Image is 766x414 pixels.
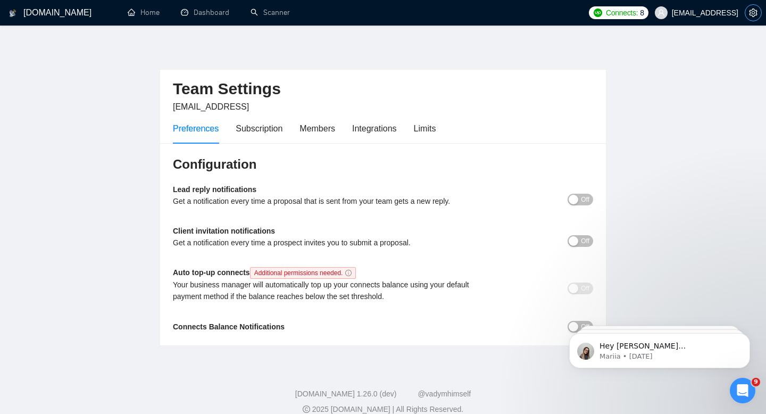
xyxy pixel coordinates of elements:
[173,227,275,235] b: Client invitation notifications
[581,194,589,205] span: Off
[173,237,488,249] div: Get a notification every time a prospect invites you to submit a proposal.
[418,390,471,398] a: @vadymhimself
[173,185,256,194] b: Lead reply notifications
[745,9,762,17] a: setting
[594,9,602,17] img: upwork-logo.png
[173,268,360,277] b: Auto top-up connects
[9,5,16,22] img: logo
[606,7,638,19] span: Connects:
[553,311,766,385] iframe: Intercom notifications message
[295,390,397,398] a: [DOMAIN_NAME] 1.26.0 (dev)
[173,279,488,302] div: Your business manager will automatically top up your connects balance using your default payment ...
[303,405,310,413] span: copyright
[173,78,593,100] h2: Team Settings
[414,122,436,135] div: Limits
[128,8,160,17] a: homeHome
[581,283,589,294] span: Off
[173,322,285,331] b: Connects Balance Notifications
[173,156,593,173] h3: Configuration
[250,267,356,279] span: Additional permissions needed.
[251,8,290,17] a: searchScanner
[173,195,488,207] div: Get a notification every time a proposal that is sent from your team gets a new reply.
[745,9,761,17] span: setting
[352,122,397,135] div: Integrations
[299,122,335,135] div: Members
[236,122,282,135] div: Subscription
[730,378,755,403] iframe: Intercom live chat
[345,270,352,276] span: info-circle
[640,7,644,19] span: 8
[173,102,249,111] span: [EMAIL_ADDRESS]
[657,9,665,16] span: user
[752,378,760,386] span: 9
[745,4,762,21] button: setting
[173,122,219,135] div: Preferences
[581,235,589,247] span: Off
[181,8,229,17] a: dashboardDashboard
